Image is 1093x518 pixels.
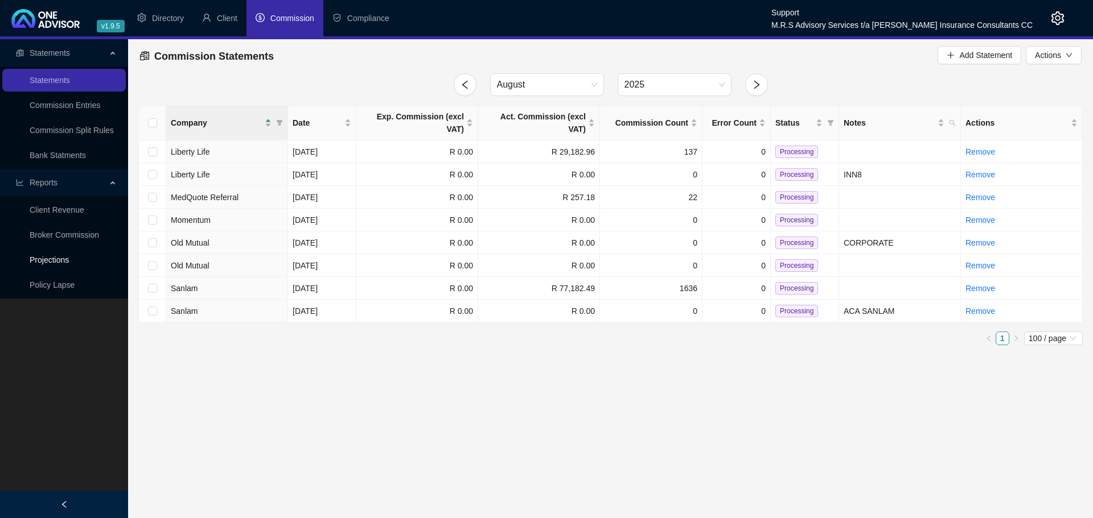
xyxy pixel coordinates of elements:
[965,261,995,270] a: Remove
[949,119,956,126] span: search
[775,237,818,249] span: Processing
[844,117,935,129] span: Notes
[30,280,75,289] a: Policy Lapse
[497,74,597,96] span: August
[171,193,239,202] span: MedQuote Referral
[356,277,478,300] td: R 0.00
[217,14,237,23] span: Client
[965,193,995,202] a: Remove
[702,254,771,277] td: 0
[288,186,356,209] td: [DATE]
[1066,52,1073,59] span: down
[16,179,24,187] span: line-chart
[478,140,600,163] td: R 29,182.96
[965,238,995,247] a: Remove
[600,231,702,254] td: 0
[775,214,818,226] span: Processing
[1035,49,1061,61] span: Actions
[775,282,818,295] span: Processing
[751,80,762,90] span: right
[771,15,1033,28] div: M.R.S Advisory Services t/a [PERSON_NAME] Insurance Consultants CC
[288,231,356,254] td: [DATE]
[478,300,600,322] td: R 0.00
[30,151,86,160] a: Bank Statments
[171,238,209,247] span: Old Mutual
[356,186,478,209] td: R 0.00
[483,110,586,135] span: Act. Commission (excl VAT)
[839,106,961,140] th: Notes
[771,106,839,140] th: Status
[361,110,464,135] span: Exp. Commission (excl VAT)
[356,140,478,163] td: R 0.00
[965,147,995,156] a: Remove
[947,51,955,59] span: plus
[347,14,389,23] span: Compliance
[839,231,961,254] td: CORPORATE
[839,300,961,322] td: ACA SANLAM
[965,306,995,316] a: Remove
[256,13,265,22] span: dollar
[600,300,702,322] td: 0
[985,335,992,342] span: left
[600,106,702,140] th: Commission Count
[965,170,995,179] a: Remove
[961,106,1083,140] th: Actions
[959,49,1012,61] span: Add Statement
[775,117,813,129] span: Status
[356,209,478,231] td: R 0.00
[288,300,356,322] td: [DATE]
[171,147,209,156] span: Liberty Life
[600,254,702,277] td: 0
[139,51,150,61] span: reconciliation
[825,114,836,131] span: filter
[171,170,209,179] span: Liberty Life
[478,106,600,140] th: Act. Commission (excl VAT)
[624,74,725,96] span: 2025
[30,205,84,214] a: Client Revenue
[332,13,342,22] span: safety
[707,117,757,129] span: Error Count
[478,277,600,300] td: R 77,182.49
[30,76,70,85] a: Statements
[270,14,314,23] span: Commission
[171,261,209,270] span: Old Mutual
[171,117,262,129] span: Company
[293,117,342,129] span: Date
[938,46,1021,64] button: Add Statement
[356,300,478,322] td: R 0.00
[702,209,771,231] td: 0
[600,186,702,209] td: 22
[1024,331,1083,345] div: Page Size
[965,216,995,225] a: Remove
[478,254,600,277] td: R 0.00
[97,20,125,32] span: v1.9.5
[478,231,600,254] td: R 0.00
[775,146,818,158] span: Processing
[356,163,478,186] td: R 0.00
[771,3,1033,15] div: Support
[154,51,274,62] span: Commission Statements
[171,306,198,316] span: Sanlam
[947,114,958,131] span: search
[702,163,771,186] td: 0
[996,332,1009,345] a: 1
[152,14,184,23] span: Directory
[605,117,688,129] span: Commission Count
[600,277,702,300] td: 1636
[1013,335,1020,342] span: right
[1009,331,1023,345] button: right
[171,216,211,225] span: Momentum
[827,119,834,126] span: filter
[30,255,69,264] a: Projections
[288,254,356,277] td: [DATE]
[1029,332,1078,345] span: 100 / page
[775,168,818,181] span: Processing
[982,331,996,345] button: left
[478,209,600,231] td: R 0.00
[288,140,356,163] td: [DATE]
[1009,331,1023,345] li: Next Page
[702,231,771,254] td: 0
[839,163,961,186] td: INN8
[775,305,818,317] span: Processing
[965,284,995,293] a: Remove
